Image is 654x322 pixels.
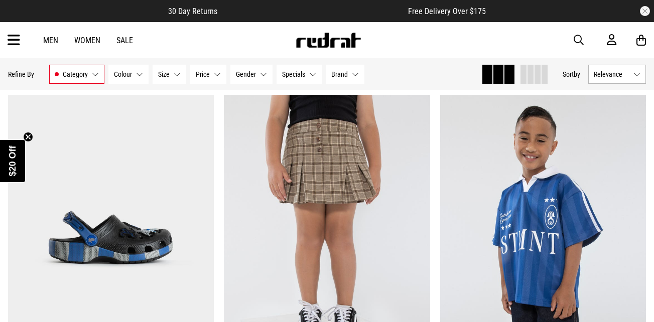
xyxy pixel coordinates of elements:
[331,70,348,78] span: Brand
[63,70,88,78] span: Category
[49,65,104,84] button: Category
[8,70,34,78] p: Refine By
[8,4,38,34] button: Open LiveChat chat widget
[230,65,273,84] button: Gender
[108,65,149,84] button: Colour
[408,7,486,16] span: Free Delivery Over $175
[237,6,388,16] iframe: Customer reviews powered by Trustpilot
[8,145,18,176] span: $20 Off
[74,36,100,45] a: Women
[158,70,170,78] span: Size
[23,132,33,142] button: Close teaser
[236,70,256,78] span: Gender
[326,65,364,84] button: Brand
[277,65,322,84] button: Specials
[594,70,629,78] span: Relevance
[153,65,186,84] button: Size
[190,65,226,84] button: Price
[574,70,580,78] span: by
[588,65,646,84] button: Relevance
[282,70,305,78] span: Specials
[114,70,132,78] span: Colour
[168,7,217,16] span: 30 Day Returns
[116,36,133,45] a: Sale
[43,36,58,45] a: Men
[295,33,361,48] img: Redrat logo
[196,70,210,78] span: Price
[563,68,580,80] button: Sortby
